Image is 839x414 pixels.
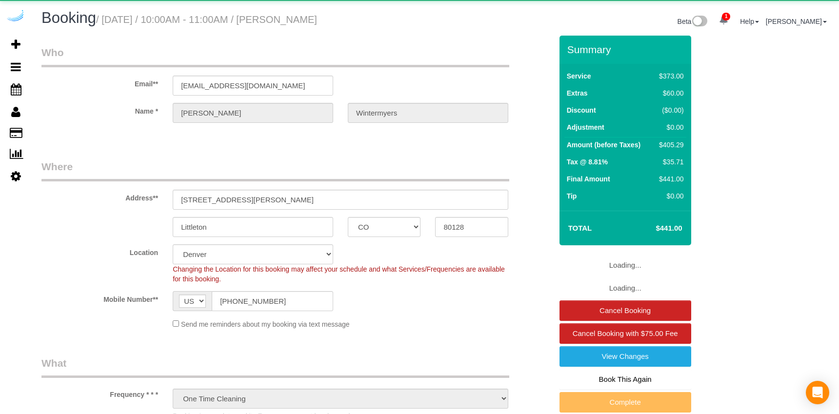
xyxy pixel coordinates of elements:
[41,9,96,26] span: Booking
[691,16,707,28] img: New interface
[655,174,683,184] div: $441.00
[41,45,509,67] legend: Who
[559,369,691,390] a: Book This Again
[655,105,683,115] div: ($0.00)
[34,291,165,304] label: Mobile Number**
[655,71,683,81] div: $373.00
[181,320,350,328] span: Send me reminders about my booking via text message
[655,140,683,150] div: $405.29
[348,103,508,123] input: Last Name**
[435,217,508,237] input: Zip Code**
[740,18,759,25] a: Help
[567,71,591,81] label: Service
[41,159,509,181] legend: Where
[714,10,733,31] a: 1
[567,191,577,201] label: Tip
[567,174,610,184] label: Final Amount
[567,88,588,98] label: Extras
[722,13,730,20] span: 1
[567,157,608,167] label: Tax @ 8.81%
[567,105,596,115] label: Discount
[568,224,592,232] strong: Total
[626,224,682,233] h4: $441.00
[567,122,604,132] label: Adjustment
[655,122,683,132] div: $0.00
[212,291,333,311] input: Mobile Number**
[173,265,505,283] span: Changing the Location for this booking may affect your schedule and what Services/Frequencies are...
[34,103,165,116] label: Name *
[806,381,829,404] div: Open Intercom Messenger
[559,346,691,367] a: View Changes
[655,191,683,201] div: $0.00
[96,14,317,25] small: / [DATE] / 10:00AM - 11:00AM / [PERSON_NAME]
[34,386,165,399] label: Frequency * * *
[655,88,683,98] div: $60.00
[559,300,691,321] a: Cancel Booking
[573,329,678,337] span: Cancel Booking with $75.00 Fee
[41,356,509,378] legend: What
[34,244,165,257] label: Location
[567,44,686,55] h3: Summary
[559,323,691,344] a: Cancel Booking with $75.00 Fee
[173,103,333,123] input: First Name**
[6,10,25,23] img: Automaid Logo
[655,157,683,167] div: $35.71
[567,140,640,150] label: Amount (before Taxes)
[766,18,827,25] a: [PERSON_NAME]
[678,18,708,25] a: Beta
